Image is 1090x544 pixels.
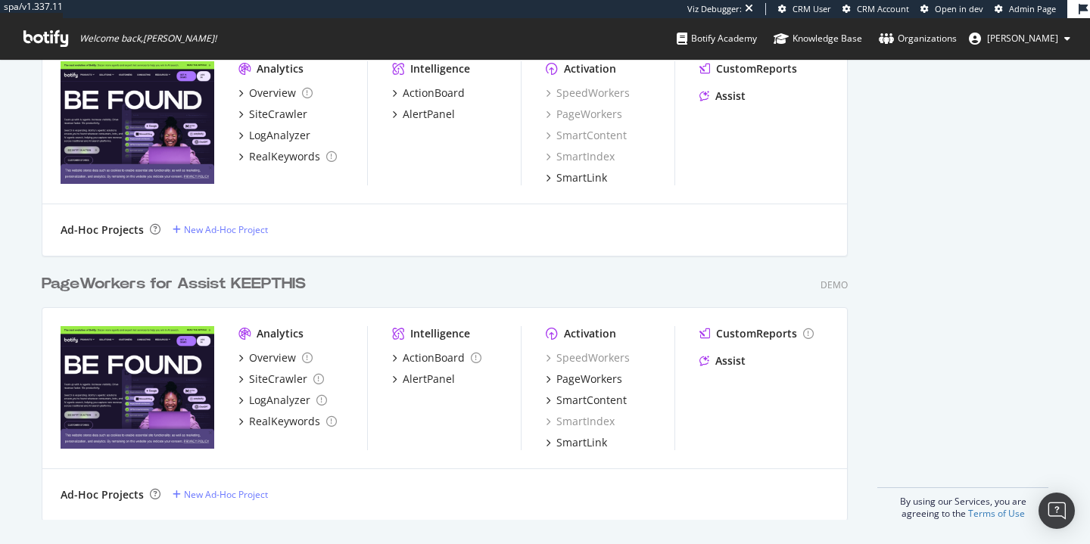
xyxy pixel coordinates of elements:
a: CRM Account [842,3,909,15]
a: Overview [238,85,313,101]
div: LogAnalyzer [249,393,310,408]
img: PageWorkers for Assist [61,326,214,449]
div: Activation [564,61,616,76]
div: PageWorkers [556,371,622,387]
button: [PERSON_NAME] [957,26,1082,51]
div: CustomReports [716,61,797,76]
a: LogAnalyzer [238,128,310,143]
div: Ad-Hoc Projects [61,487,144,502]
a: CustomReports [699,61,797,76]
div: Ad-Hoc Projects [61,222,144,238]
span: Admin Page [1009,3,1056,14]
a: Overview [238,350,313,365]
div: AlertPanel [403,107,455,122]
span: Open in dev [935,3,983,14]
a: New Ad-Hoc Project [173,488,268,501]
span: CRM Account [857,3,909,14]
div: SiteCrawler [249,107,307,122]
a: SmartContent [546,128,627,143]
a: Organizations [879,18,957,59]
a: Botify Academy [677,18,757,59]
a: SmartContent [546,393,627,408]
div: SmartContent [556,393,627,408]
div: Viz Debugger: [687,3,742,15]
a: SmartLink [546,170,607,185]
div: Overview [249,350,296,365]
a: AlertPanel [392,107,455,122]
a: SmartLink [546,435,607,450]
a: AlertPanel [392,371,455,387]
a: Admin Page [995,3,1056,15]
a: Knowledge Base [774,18,862,59]
div: Activation [564,326,616,341]
div: AlertPanel [403,371,455,387]
div: LogAnalyzer [249,128,310,143]
div: By using our Services, you are agreeing to the [877,487,1048,520]
a: PageWorkers [546,107,622,122]
div: Assist [715,353,746,368]
a: LogAnalyzer [238,393,327,408]
a: New Ad-Hoc Project [173,223,268,236]
div: RealKeywords [249,414,320,429]
a: SmartIndex [546,414,615,429]
div: Organizations [879,31,957,46]
div: Knowledge Base [774,31,862,46]
a: CRM User [778,3,831,15]
a: SpeedWorkers [546,350,630,365]
a: SmartIndex [546,149,615,164]
img: botifyAlerting [61,61,214,184]
a: PageWorkers [546,371,622,387]
div: Intelligence [410,326,470,341]
div: CustomReports [716,326,797,341]
div: SmartLink [556,435,607,450]
div: Demo [821,278,848,291]
div: PageWorkers for Assist KEEPTHIS [42,273,306,295]
a: Assist [699,353,746,368]
a: ActionBoard [392,85,465,101]
a: RealKeywords [238,149,337,164]
div: Analytics [257,61,304,76]
span: alexandre hauswirth [987,32,1058,45]
div: Overview [249,85,296,101]
a: SiteCrawler [238,371,324,387]
div: New Ad-Hoc Project [184,223,268,236]
a: ActionBoard [392,350,481,365]
div: Botify Academy [677,31,757,46]
span: CRM User [793,3,831,14]
a: SpeedWorkers [546,85,630,101]
div: SmartLink [556,170,607,185]
a: Assist [699,89,746,104]
div: ActionBoard [403,350,465,365]
div: New Ad-Hoc Project [184,488,268,501]
div: Open Intercom Messenger [1039,493,1075,529]
a: PageWorkers for Assist KEEPTHIS [42,273,312,295]
a: Terms of Use [968,507,1025,520]
div: RealKeywords [249,149,320,164]
div: SiteCrawler [249,371,307,387]
div: Analytics [257,326,304,341]
div: ActionBoard [403,85,465,101]
a: RealKeywords [238,414,337,429]
div: Assist [715,89,746,104]
a: SiteCrawler [238,107,307,122]
a: CustomReports [699,326,814,341]
span: Welcome back, [PERSON_NAME] ! [79,33,216,45]
a: Open in dev [920,3,983,15]
div: Intelligence [410,61,470,76]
